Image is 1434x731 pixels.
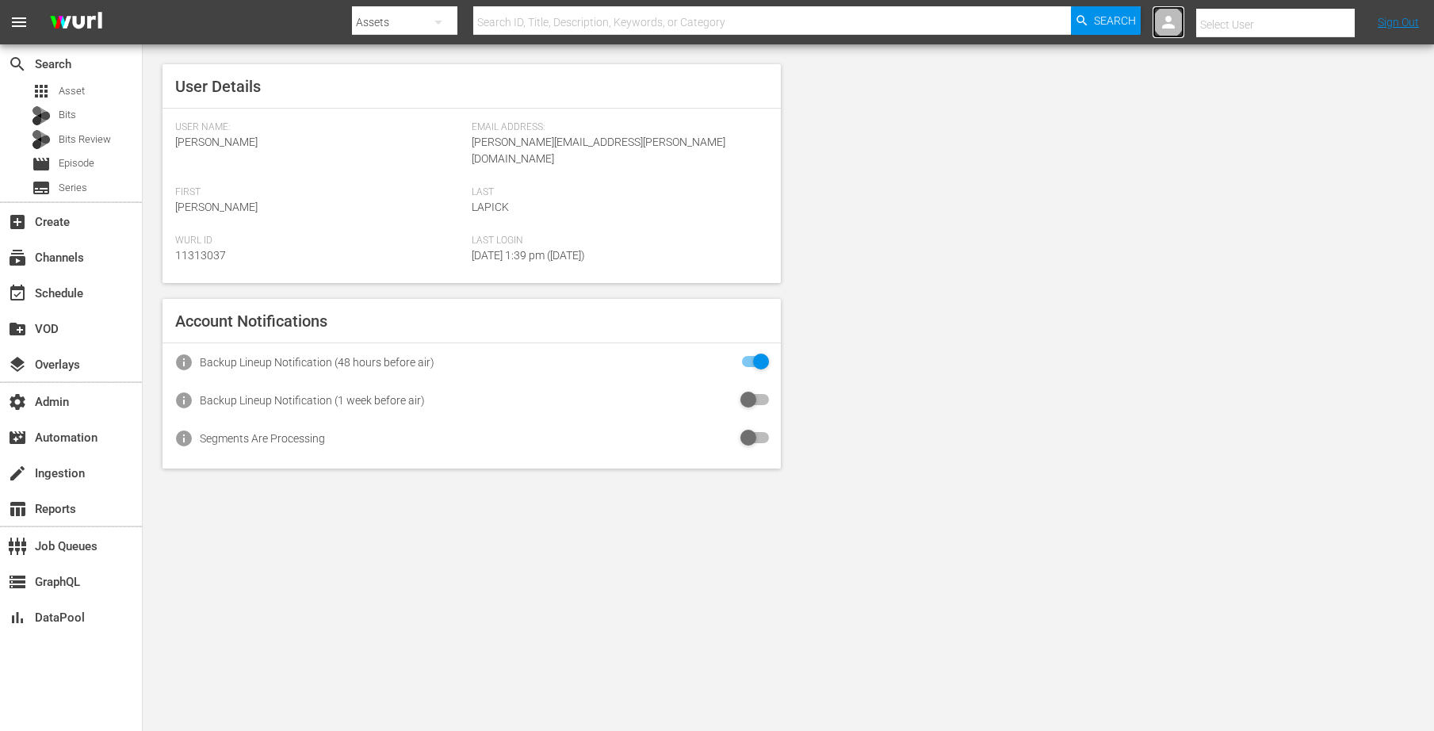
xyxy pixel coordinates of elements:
span: DataPool [8,608,27,627]
span: Schedule [8,284,27,303]
span: Asset [32,82,51,101]
span: [PERSON_NAME] [175,136,258,148]
span: [PERSON_NAME][EMAIL_ADDRESS][PERSON_NAME][DOMAIN_NAME] [472,136,725,165]
span: User Details [175,77,261,96]
span: Search [8,55,27,74]
span: Lapick [472,201,509,213]
img: ans4CAIJ8jUAAAAAAAAAAAAAAAAAAAAAAAAgQb4GAAAAAAAAAAAAAAAAAAAAAAAAJMjXAAAAAAAAAAAAAAAAAAAAAAAAgAT5G... [38,4,114,41]
div: Segments Are Processing [200,432,325,445]
div: Backup Lineup Notification (1 week before air) [200,394,425,407]
span: Channels [8,248,27,267]
span: Asset [59,83,85,99]
span: Job Queues [8,537,27,556]
span: Account Notifications [175,312,327,331]
span: VOD [8,320,27,339]
span: Last Login [472,235,760,247]
span: Email Address: [472,121,760,134]
span: Wurl Id [175,235,464,247]
span: Admin [8,392,27,411]
span: Episode [32,155,51,174]
span: Automation [8,428,27,447]
span: Series [59,180,87,196]
span: Bits Review [59,132,111,147]
span: Reports [8,499,27,519]
span: Episode [59,155,94,171]
span: Last [472,186,760,199]
span: info [174,391,193,410]
a: Sign Out [1378,16,1419,29]
span: GraphQL [8,572,27,591]
span: Bits [59,107,76,123]
span: Search [1094,6,1136,35]
span: [DATE] 1:39 pm ([DATE]) [472,249,585,262]
span: [PERSON_NAME] [175,201,258,213]
span: info [174,429,193,448]
span: info [174,353,193,372]
button: Search [1071,6,1141,35]
span: menu [10,13,29,32]
span: Series [32,178,51,197]
span: Overlays [8,355,27,374]
span: First [175,186,464,199]
span: Create [8,212,27,232]
span: 11313037 [175,249,226,262]
span: Ingestion [8,464,27,483]
div: Bits Review [32,130,51,149]
span: User Name: [175,121,464,134]
div: Bits [32,106,51,125]
div: Backup Lineup Notification (48 hours before air) [200,356,434,369]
